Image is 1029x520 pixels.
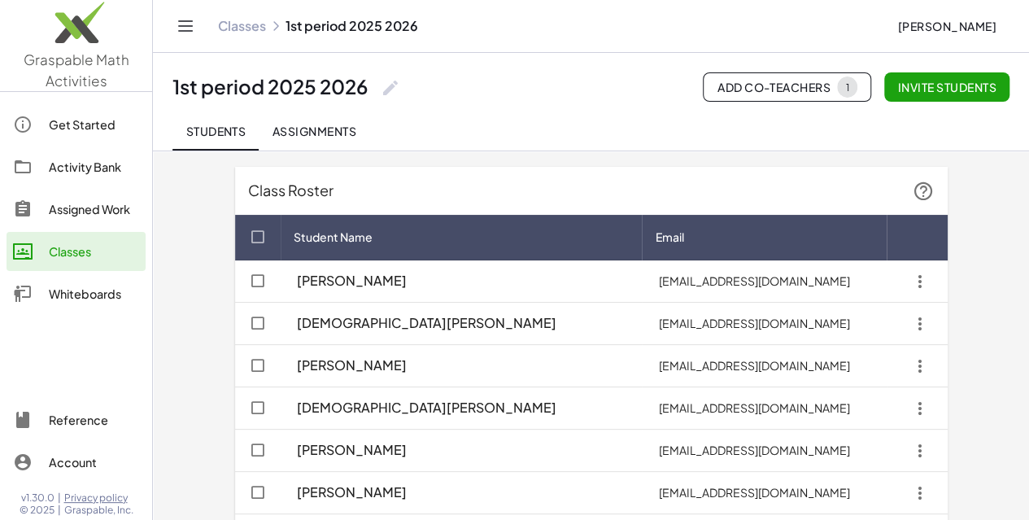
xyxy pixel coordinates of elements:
[703,72,871,102] button: Add Co-Teachers1
[7,232,146,271] a: Classes
[7,274,146,313] a: Whiteboards
[655,358,852,373] span: [EMAIL_ADDRESS][DOMAIN_NAME]
[884,11,1009,41] button: [PERSON_NAME]
[49,115,139,134] div: Get Started
[297,315,556,332] span: [DEMOGRAPHIC_DATA][PERSON_NAME]
[655,316,852,330] span: [EMAIL_ADDRESS][DOMAIN_NAME]
[294,229,373,246] span: Student Name
[49,242,139,261] div: Classes
[235,167,948,215] div: Class Roster
[272,124,356,138] span: Assignments
[297,484,407,501] span: [PERSON_NAME]
[172,74,368,99] div: 1st period 2025 2026
[655,229,683,246] span: Email
[20,504,55,517] span: © 2025
[49,199,139,219] div: Assigned Work
[897,19,996,33] span: [PERSON_NAME]
[884,72,1009,102] button: Invite students
[297,442,407,459] span: [PERSON_NAME]
[297,400,556,417] span: [DEMOGRAPHIC_DATA][PERSON_NAME]
[58,492,61,505] span: |
[24,50,129,90] span: Graspable Math Activities
[49,284,139,304] div: Whiteboards
[185,124,246,138] span: Students
[7,147,146,186] a: Activity Bank
[655,273,852,288] span: [EMAIL_ADDRESS][DOMAIN_NAME]
[7,400,146,439] a: Reference
[297,357,407,374] span: [PERSON_NAME]
[7,105,146,144] a: Get Started
[717,76,857,98] span: Add Co-Teachers
[218,18,266,34] a: Classes
[21,492,55,505] span: v1.30.0
[64,504,133,517] span: Graspable, Inc.
[655,485,852,500] span: [EMAIL_ADDRESS][DOMAIN_NAME]
[7,190,146,229] a: Assigned Work
[49,157,139,177] div: Activity Bank
[7,443,146,482] a: Account
[64,492,133,505] a: Privacy policy
[58,504,61,517] span: |
[49,410,139,430] div: Reference
[172,13,198,39] button: Toggle navigation
[897,80,996,94] span: Invite students
[297,273,407,290] span: [PERSON_NAME]
[655,443,852,457] span: [EMAIL_ADDRESS][DOMAIN_NAME]
[845,81,849,94] div: 1
[655,400,852,415] span: [EMAIL_ADDRESS][DOMAIN_NAME]
[49,452,139,472] div: Account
